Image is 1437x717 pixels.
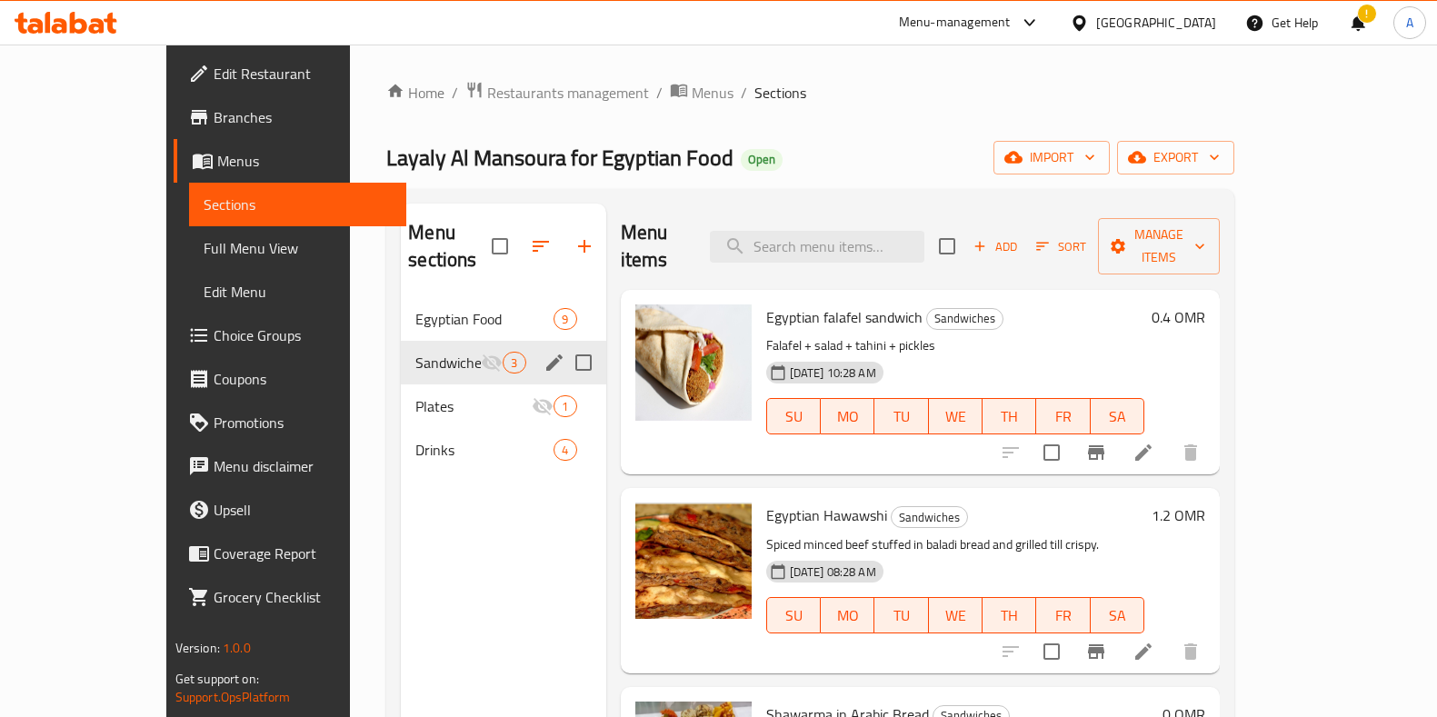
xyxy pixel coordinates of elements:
[174,314,406,357] a: Choice Groups
[1091,597,1144,633] button: SA
[966,233,1024,261] button: Add
[741,152,783,167] span: Open
[401,384,605,428] div: Plates1
[621,219,689,274] h2: Menu items
[1032,233,1091,261] button: Sort
[874,597,928,633] button: TU
[174,52,406,95] a: Edit Restaurant
[554,311,575,328] span: 9
[1033,632,1071,671] span: Select to update
[532,395,554,417] svg: Inactive section
[415,308,554,330] span: Egyptian Food
[821,398,874,434] button: MO
[386,137,733,178] span: Layaly Al Mansoura for Egyptian Food
[174,444,406,488] a: Menu disclaimer
[465,81,649,105] a: Restaurants management
[990,602,1029,629] span: TH
[710,231,924,263] input: search
[189,226,406,270] a: Full Menu View
[401,341,605,384] div: Sandwiches3edit
[971,236,1020,257] span: Add
[766,398,821,434] button: SU
[452,82,458,104] li: /
[214,324,392,346] span: Choice Groups
[175,667,259,691] span: Get support on:
[828,602,867,629] span: MO
[487,82,649,104] span: Restaurants management
[386,82,444,104] a: Home
[415,352,481,373] span: Sandwiches
[926,308,1003,330] div: Sandwiches
[174,139,406,183] a: Menus
[882,602,921,629] span: TU
[174,95,406,139] a: Branches
[1132,146,1220,169] span: export
[1008,146,1095,169] span: import
[783,563,883,581] span: [DATE] 08:28 AM
[204,194,392,215] span: Sections
[990,403,1029,430] span: TH
[1091,398,1144,434] button: SA
[774,403,813,430] span: SU
[1043,602,1083,629] span: FR
[1133,442,1154,463] a: Edit menu item
[401,297,605,341] div: Egyptian Food9
[214,499,392,521] span: Upsell
[766,502,887,529] span: Egyptian Hawawshi
[214,412,392,433] span: Promotions
[175,685,291,709] a: Support.OpsPlatform
[635,503,752,619] img: Egyptian Hawawshi
[174,575,406,619] a: Grocery Checklist
[1036,597,1090,633] button: FR
[214,63,392,85] span: Edit Restaurant
[408,219,491,274] h2: Menu sections
[891,506,968,528] div: Sandwiches
[563,224,606,268] button: Add section
[1169,431,1212,474] button: delete
[175,636,220,660] span: Version:
[821,597,874,633] button: MO
[504,354,524,372] span: 3
[174,357,406,401] a: Coupons
[554,442,575,459] span: 4
[692,82,733,104] span: Menus
[214,455,392,477] span: Menu disclaimer
[174,532,406,575] a: Coverage Report
[214,106,392,128] span: Branches
[541,349,568,376] button: edit
[1074,431,1118,474] button: Branch-specific-item
[1096,13,1216,33] div: [GEOGRAPHIC_DATA]
[519,224,563,268] span: Sort sections
[741,82,747,104] li: /
[554,395,576,417] div: items
[401,428,605,472] div: Drinks4
[1024,233,1098,261] span: Sort items
[1117,141,1234,174] button: export
[1152,304,1205,330] h6: 0.4 OMR
[1098,602,1137,629] span: SA
[204,237,392,259] span: Full Menu View
[929,398,983,434] button: WE
[174,401,406,444] a: Promotions
[783,364,883,382] span: [DATE] 10:28 AM
[1036,236,1086,257] span: Sort
[415,439,554,461] span: Drinks
[1074,630,1118,673] button: Branch-specific-item
[204,281,392,303] span: Edit Menu
[741,149,783,171] div: Open
[554,398,575,415] span: 1
[993,141,1110,174] button: import
[754,82,806,104] span: Sections
[766,304,923,331] span: Egyptian falafel sandwich
[1133,641,1154,662] a: Edit menu item
[415,395,532,417] span: Plates
[635,304,752,421] img: Egyptian falafel sandwich
[214,543,392,564] span: Coverage Report
[929,597,983,633] button: WE
[828,403,867,430] span: MO
[774,602,813,629] span: SU
[223,636,251,660] span: 1.0.0
[1098,218,1220,274] button: Manage items
[401,290,605,479] nav: Menu sections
